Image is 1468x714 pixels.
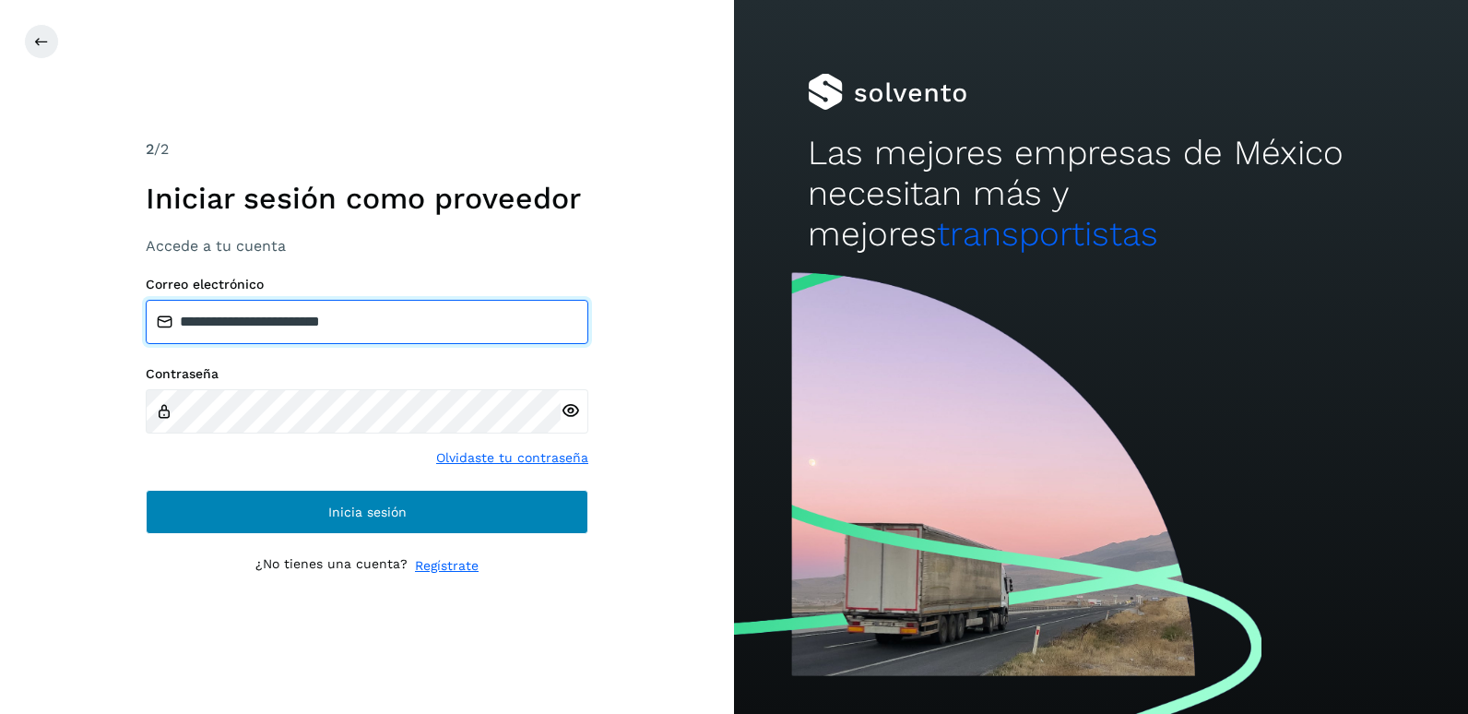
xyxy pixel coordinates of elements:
label: Contraseña [146,366,588,382]
h2: Las mejores empresas de México necesitan más y mejores [808,133,1395,256]
h3: Accede a tu cuenta [146,237,588,255]
label: Correo electrónico [146,277,588,292]
a: Regístrate [415,556,479,576]
div: /2 [146,138,588,161]
h1: Iniciar sesión como proveedor [146,181,588,216]
a: Olvidaste tu contraseña [436,448,588,468]
button: Inicia sesión [146,490,588,534]
span: 2 [146,140,154,158]
p: ¿No tienes una cuenta? [255,556,408,576]
span: Inicia sesión [328,506,407,518]
span: transportistas [937,214,1158,254]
